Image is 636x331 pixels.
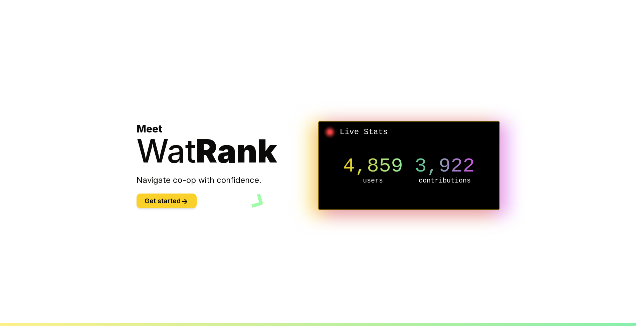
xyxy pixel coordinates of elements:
h1: Meet [137,123,318,167]
p: 4,859 [337,156,409,176]
a: Get started [137,198,197,205]
h2: Live Stats [324,127,494,137]
p: Navigate co-op with confidence. [137,175,318,186]
p: 3,922 [409,156,481,176]
p: users [337,176,409,186]
button: Get started [137,194,197,208]
span: Wat [137,131,196,170]
p: contributions [409,176,481,186]
span: Rank [196,131,277,170]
